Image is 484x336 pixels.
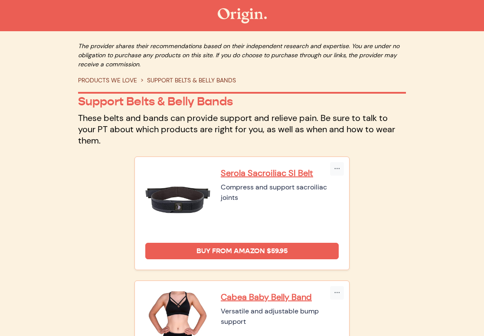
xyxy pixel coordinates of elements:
[221,291,339,303] a: Cabea Baby Belly Band
[218,8,267,23] img: The Origin Shop
[78,76,137,84] a: PRODUCTS WE LOVE
[78,42,406,69] p: The provider shares their recommendations based on their independent research and expertise. You ...
[78,95,406,109] p: Support Belts & Belly Bands
[145,167,210,232] img: Serola Sacroiliac SI Belt
[78,112,406,146] p: These belts and bands can provide support and relieve pain. Be sure to talk to your PT about whic...
[145,243,339,259] a: Buy from Amazon $59.95
[221,306,339,327] div: Versatile and adjustable bump support
[137,76,236,85] li: SUPPORT BELTS & BELLY BANDS
[221,182,339,203] div: Compress and support sacroiliac joints
[221,167,339,179] a: Serola Sacroiliac SI Belt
